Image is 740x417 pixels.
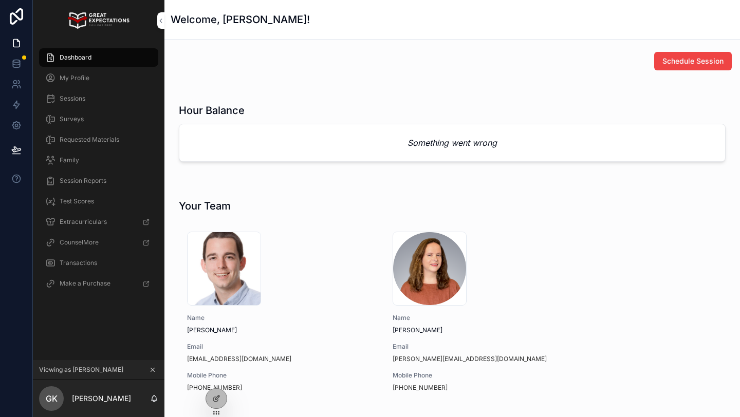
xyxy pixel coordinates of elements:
[393,343,573,351] span: Email
[393,326,573,334] span: [PERSON_NAME]
[60,197,94,205] span: Test Scores
[68,12,129,29] img: App logo
[393,314,573,322] span: Name
[654,52,732,70] button: Schedule Session
[187,371,368,380] span: Mobile Phone
[60,74,89,82] span: My Profile
[60,218,107,226] span: Extracurriculars
[39,192,158,211] a: Test Scores
[39,213,158,231] a: Extracurriculars
[187,384,242,392] a: [PHONE_NUMBER]
[72,393,131,404] p: [PERSON_NAME]
[39,233,158,252] a: CounselMore
[393,355,547,363] a: [PERSON_NAME][EMAIL_ADDRESS][DOMAIN_NAME]
[60,53,91,62] span: Dashboard
[60,238,99,247] span: CounselMore
[187,355,291,363] a: [EMAIL_ADDRESS][DOMAIN_NAME]
[39,110,158,128] a: Surveys
[60,115,84,123] span: Surveys
[39,151,158,169] a: Family
[39,69,158,87] a: My Profile
[60,177,106,185] span: Session Reports
[187,326,368,334] span: [PERSON_NAME]
[39,130,158,149] a: Requested Materials
[39,172,158,190] a: Session Reports
[39,366,123,374] span: Viewing as [PERSON_NAME]
[187,314,368,322] span: Name
[39,254,158,272] a: Transactions
[39,48,158,67] a: Dashboard
[171,12,310,27] h1: Welcome, [PERSON_NAME]!
[179,199,231,213] h1: Your Team
[33,41,164,306] div: scrollable content
[60,156,79,164] span: Family
[393,371,573,380] span: Mobile Phone
[60,94,85,103] span: Sessions
[46,392,58,405] span: GK
[187,343,368,351] span: Email
[60,136,119,144] span: Requested Materials
[662,56,724,66] span: Schedule Session
[60,279,110,288] span: Make a Purchase
[408,137,497,149] em: Something went wrong
[39,89,158,108] a: Sessions
[39,274,158,293] a: Make a Purchase
[393,384,448,392] a: [PHONE_NUMBER]
[60,259,97,267] span: Transactions
[179,103,245,118] h1: Hour Balance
